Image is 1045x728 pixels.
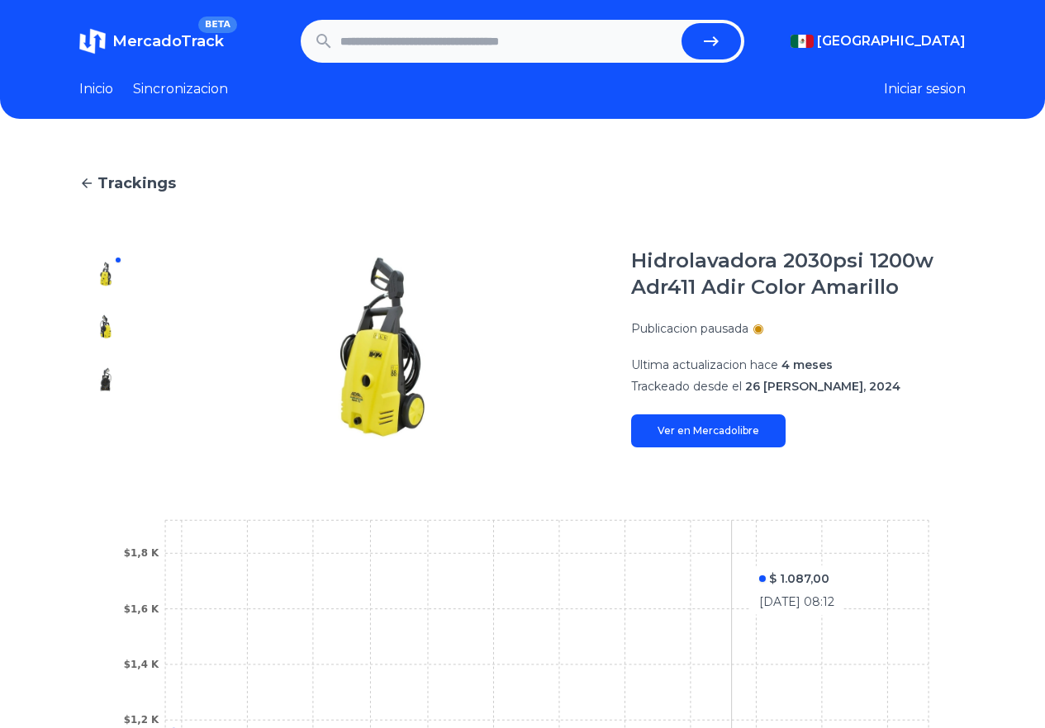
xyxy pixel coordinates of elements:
[791,35,814,48] img: Mexico
[124,603,159,615] tspan: $1,6 K
[93,314,119,340] img: Hidrolavadora 2030psi 1200w Adr411 Adir Color Amarillo
[631,357,778,372] span: Ultima actualizacion hace
[781,357,833,372] span: 4 meses
[791,31,966,51] button: [GEOGRAPHIC_DATA]
[124,659,159,670] tspan: $1,4 K
[745,379,900,394] span: 26 [PERSON_NAME], 2024
[112,32,224,50] span: MercadoTrack
[631,379,742,394] span: Trackeado desde el
[198,17,237,33] span: BETA
[631,414,786,447] a: Ver en Mercadolibre
[133,79,228,99] a: Sincronizacion
[631,248,966,300] h1: Hidrolavadora 2030psi 1200w Adr411 Adir Color Amarillo
[884,79,966,99] button: Iniciar sesion
[165,248,598,447] img: Hidrolavadora 2030psi 1200w Adr411 Adir Color Amarillo
[79,79,113,99] a: Inicio
[93,261,119,287] img: Hidrolavadora 2030psi 1200w Adr411 Adir Color Amarillo
[79,28,224,54] a: MercadoTrackBETA
[124,547,159,559] tspan: $1,8 K
[97,172,176,195] span: Trackings
[631,320,748,337] p: Publicacion pausada
[79,28,106,54] img: MercadoTrack
[79,172,966,195] a: Trackings
[124,714,159,726] tspan: $1,2 K
[93,366,119,393] img: Hidrolavadora 2030psi 1200w Adr411 Adir Color Amarillo
[817,31,966,51] span: [GEOGRAPHIC_DATA]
